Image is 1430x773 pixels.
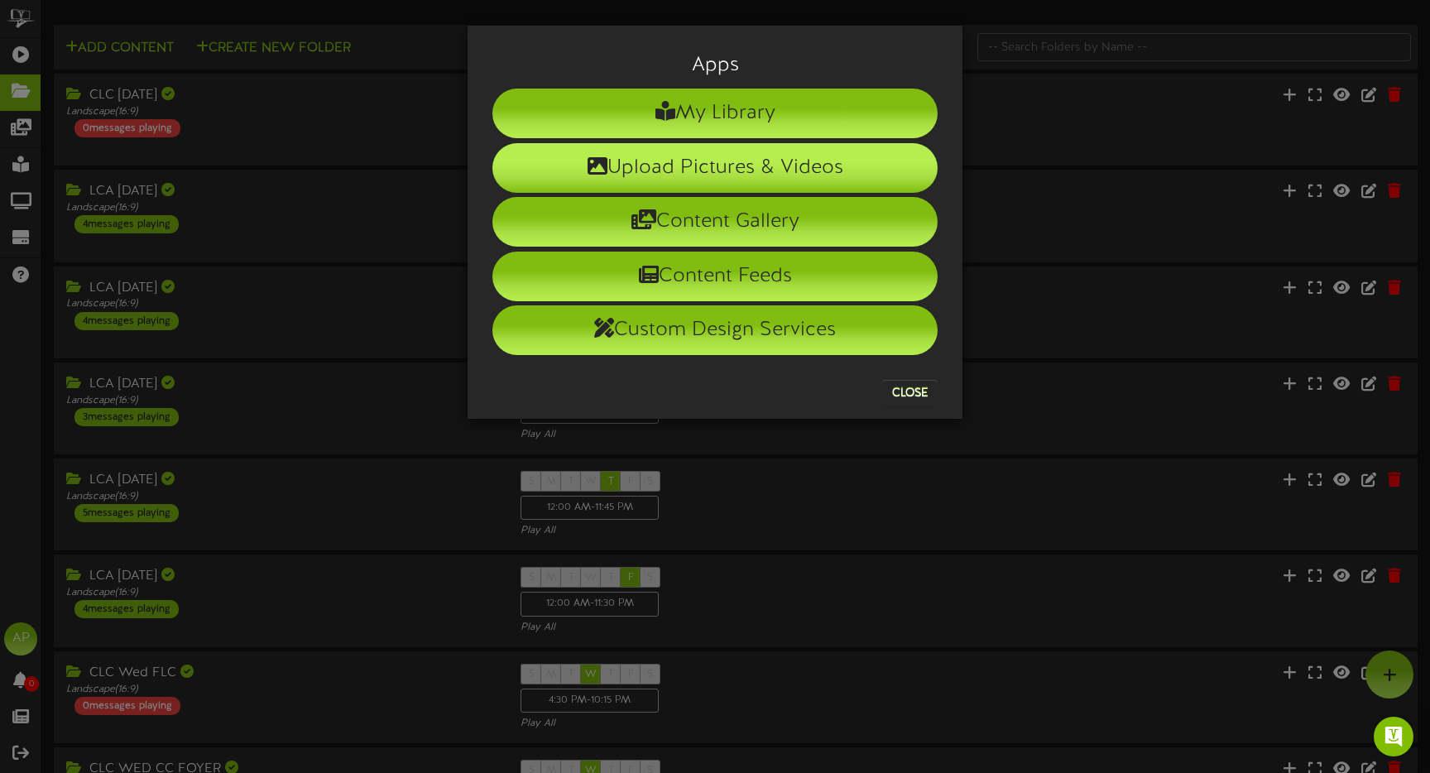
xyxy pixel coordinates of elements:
div: Open Intercom Messenger [1374,717,1413,756]
li: My Library [492,89,938,138]
li: Upload Pictures & Videos [492,143,938,193]
li: Content Gallery [492,197,938,247]
li: Content Feeds [492,252,938,301]
li: Custom Design Services [492,305,938,355]
button: Close [882,380,938,406]
h3: Apps [492,55,938,76]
